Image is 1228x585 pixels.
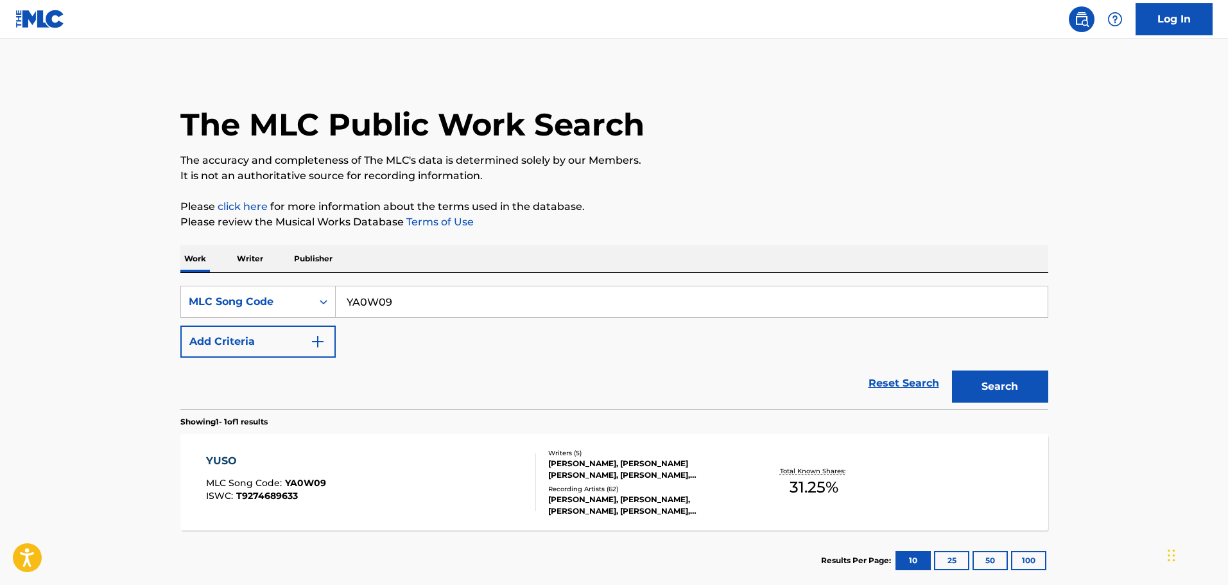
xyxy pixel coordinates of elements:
p: Work [180,245,210,272]
a: YUSOMLC Song Code:YA0W09ISWC:T9274689633Writers (5)[PERSON_NAME], [PERSON_NAME] [PERSON_NAME], [P... [180,434,1048,530]
a: Log In [1136,3,1213,35]
span: ISWC : [206,490,236,502]
p: Total Known Shares: [780,466,849,476]
span: T9274689633 [236,490,298,502]
a: Terms of Use [404,216,474,228]
img: search [1074,12,1089,27]
p: Results Per Page: [821,555,894,566]
button: 25 [934,551,969,570]
button: 100 [1011,551,1046,570]
p: The accuracy and completeness of The MLC's data is determined solely by our Members. [180,153,1048,168]
img: 9d2ae6d4665cec9f34b9.svg [310,334,325,349]
p: Writer [233,245,267,272]
a: Reset Search [862,369,946,397]
span: 31.25 % [790,476,838,499]
p: Please review the Musical Works Database [180,214,1048,230]
div: MLC Song Code [189,294,304,310]
div: YUSO [206,453,326,469]
h1: The MLC Public Work Search [180,105,644,144]
button: 10 [895,551,931,570]
div: [PERSON_NAME], [PERSON_NAME] [PERSON_NAME], [PERSON_NAME], [PERSON_NAME], [PERSON_NAME] "SAWEETIE... [548,458,742,481]
div: Recording Artists ( 62 ) [548,484,742,494]
p: Please for more information about the terms used in the database. [180,199,1048,214]
img: MLC Logo [15,10,65,28]
p: Publisher [290,245,336,272]
p: Showing 1 - 1 of 1 results [180,416,268,428]
button: 50 [973,551,1008,570]
a: Public Search [1069,6,1094,32]
span: MLC Song Code : [206,477,285,489]
div: Help [1102,6,1128,32]
form: Search Form [180,286,1048,409]
a: click here [218,200,268,213]
img: help [1107,12,1123,27]
p: It is not an authoritative source for recording information. [180,168,1048,184]
div: Writers ( 5 ) [548,448,742,458]
iframe: Chat Widget [1164,523,1228,585]
span: YA0W09 [285,477,326,489]
div: [PERSON_NAME], [PERSON_NAME], [PERSON_NAME], [PERSON_NAME], [PERSON_NAME], [PERSON_NAME], [PERSON... [548,494,742,517]
div: Drag [1168,536,1175,575]
button: Search [952,371,1048,403]
button: Add Criteria [180,326,336,358]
